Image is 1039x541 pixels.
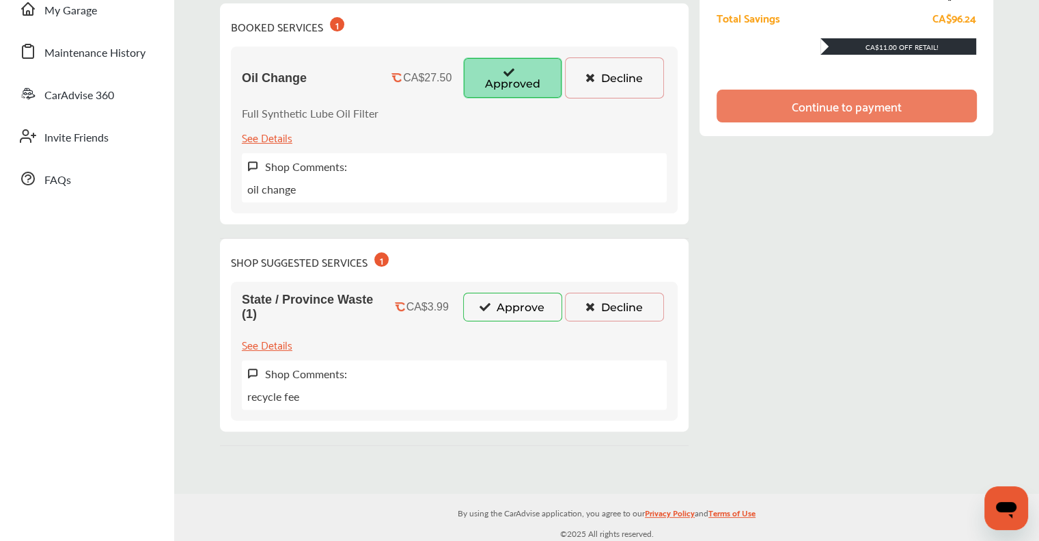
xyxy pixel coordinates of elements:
span: Oil Change [242,71,307,85]
div: Continue to payment [792,99,902,113]
button: Decline [565,293,664,321]
div: CA$11.00 Off Retail! [820,42,976,52]
img: svg+xml;base64,PHN2ZyB3aWR0aD0iMTYiIGhlaWdodD0iMTciIHZpZXdCb3g9IjAgMCAxNiAxNyIgZmlsbD0ibm9uZSIgeG... [247,161,258,172]
a: Maintenance History [12,34,161,69]
span: Maintenance History [44,44,146,62]
a: Privacy Policy [645,505,695,527]
div: CA$27.50 [403,72,452,84]
div: See Details [242,128,292,146]
span: FAQs [44,172,71,189]
label: Shop Comments: [265,159,347,174]
div: BOOKED SERVICES [231,14,344,36]
span: My Garage [44,2,97,20]
div: CA$3.99 [406,301,449,313]
div: 1 [374,252,389,267]
div: SHOP SUGGESTED SERVICES [231,250,389,271]
label: Shop Comments: [265,366,347,382]
p: recycle fee [247,388,299,404]
div: 1 [330,17,344,31]
span: State / Province Waste (1) [242,293,380,321]
a: CarAdvise 360 [12,76,161,111]
span: CarAdvise 360 [44,87,114,105]
a: Invite Friends [12,118,161,154]
p: oil change [247,181,296,197]
p: Full Synthetic Lube Oil Filter [242,105,378,121]
button: Approved [463,57,562,98]
span: Invite Friends [44,129,109,147]
div: See Details [242,335,292,354]
a: Terms of Use [708,505,756,527]
a: FAQs [12,161,161,196]
div: Total Savings [717,12,780,24]
div: CA$96.24 [932,12,976,24]
button: Decline [565,57,664,98]
p: By using the CarAdvise application, you agree to our and [174,505,1039,520]
button: Approve [463,293,562,321]
iframe: Button to launch messaging window [984,486,1028,530]
img: svg+xml;base64,PHN2ZyB3aWR0aD0iMTYiIGhlaWdodD0iMTciIHZpZXdCb3g9IjAgMCAxNiAxNyIgZmlsbD0ibm9uZSIgeG... [247,368,258,380]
